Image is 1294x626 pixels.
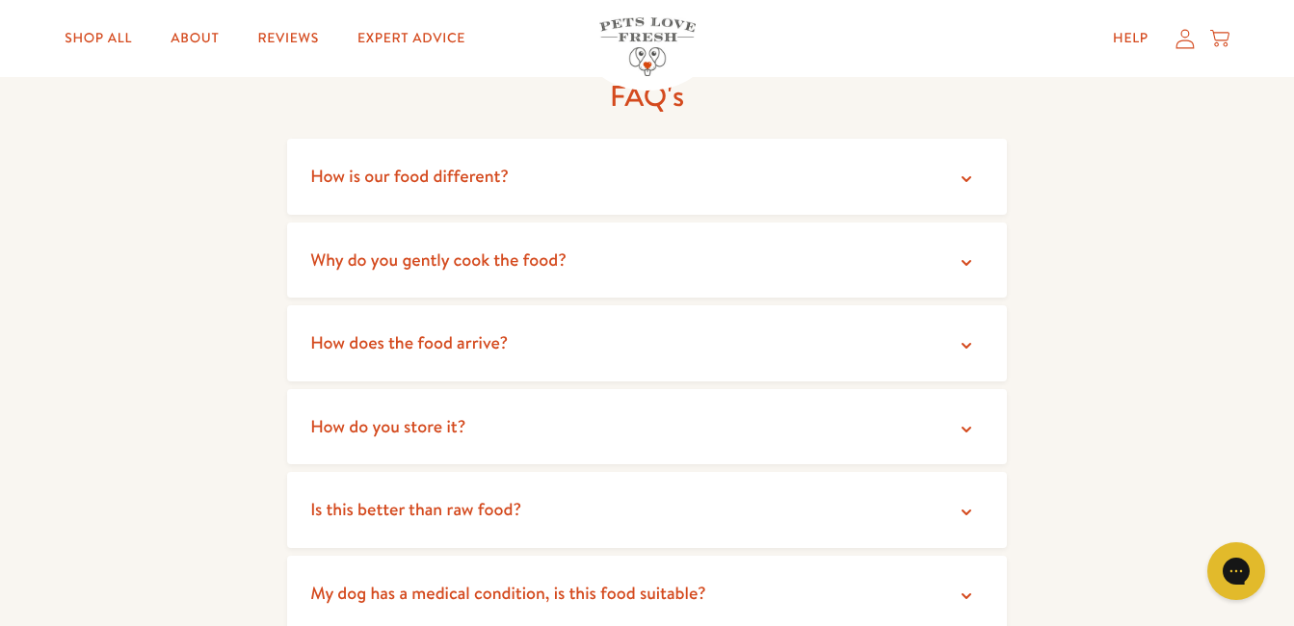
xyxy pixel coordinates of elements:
a: Expert Advice [342,19,481,58]
span: How does the food arrive? [310,330,508,354]
span: My dog has a medical condition, is this food suitable? [310,581,705,605]
span: Why do you gently cook the food? [310,248,567,272]
h2: FAQ's [338,77,955,115]
span: How do you store it? [310,414,465,438]
a: Reviews [242,19,333,58]
span: Is this better than raw food? [310,497,521,521]
a: About [155,19,234,58]
img: Pets Love Fresh [599,17,696,76]
span: How is our food different? [310,164,509,188]
a: Shop All [49,19,147,58]
iframe: Gorgias live chat messenger [1198,535,1275,607]
summary: Why do you gently cook the food? [287,222,1007,299]
summary: Is this better than raw food? [287,472,1007,548]
summary: How does the food arrive? [287,305,1007,381]
a: Help [1097,19,1164,58]
summary: How is our food different? [287,139,1007,215]
summary: How do you store it? [287,389,1007,465]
